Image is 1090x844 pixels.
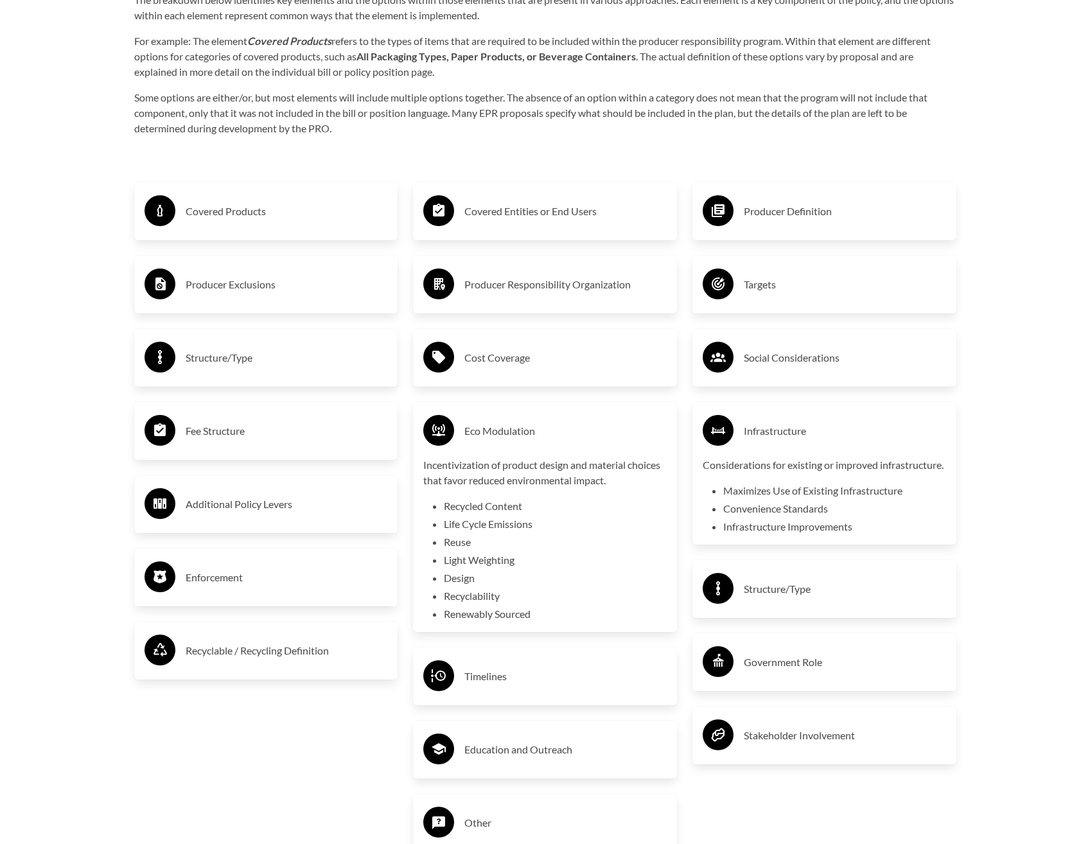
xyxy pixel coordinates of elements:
[744,421,946,441] h3: Infrastructure
[464,347,667,368] h3: Cost Coverage
[444,498,667,514] li: Recycled Content
[464,201,667,222] h3: Covered Entities or End Users
[186,421,388,441] h3: Fee Structure
[464,274,667,295] h3: Producer Responsibility Organization
[744,725,946,746] h3: Stakeholder Involvement
[464,666,667,687] h3: Timelines
[723,519,946,534] li: Infrastructure Improvements
[723,483,946,498] li: Maximizes Use of Existing Infrastructure
[444,534,667,550] li: Reuse
[703,457,946,473] p: Considerations for existing or improved infrastructure.
[186,347,388,368] h3: Structure/Type
[744,579,946,599] h3: Structure/Type
[744,201,946,222] h3: Producer Definition
[723,501,946,516] li: Convenience Standards
[444,588,667,604] li: Recyclability
[186,494,388,514] h3: Additional Policy Levers
[186,201,388,222] h3: Covered Products
[444,552,667,568] li: Light Weighting
[186,274,388,295] h3: Producer Exclusions
[134,90,956,136] p: Some options are either/or, but most elements will include multiple options together. The absence...
[444,516,667,532] li: Life Cycle Emissions
[744,652,946,673] h3: Government Role
[444,570,667,586] li: Design
[464,421,667,441] h3: Eco Modulation
[186,640,388,661] h3: Recyclable / Recycling Definition
[744,347,946,368] h3: Social Considerations
[464,739,667,760] h3: Education and Outreach
[134,33,956,80] p: For example: The element refers to the types of items that are required to be included within the...
[744,274,946,295] h3: Targets
[186,567,388,588] h3: Enforcement
[247,35,331,47] strong: Covered Products
[444,606,667,622] li: Renewably Sourced
[423,457,667,488] p: Incentivization of product design and material choices that favor reduced environmental impact.
[356,50,636,62] strong: All Packaging Types, Paper Products, or Beverage Containers
[464,813,667,833] h3: Other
